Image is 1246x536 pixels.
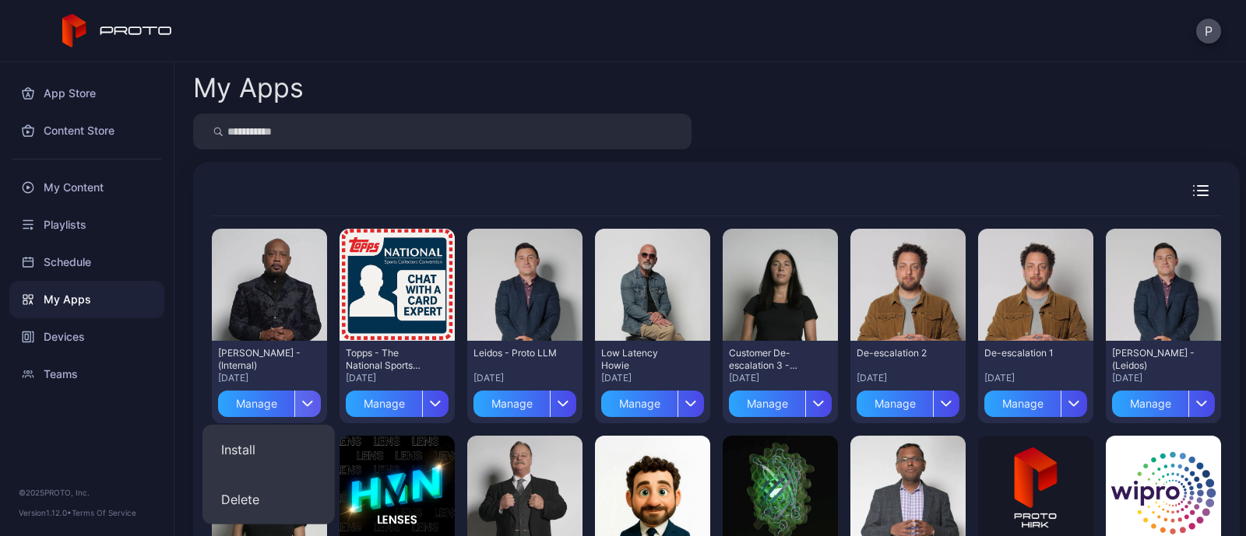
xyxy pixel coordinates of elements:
div: Manage [346,391,422,417]
div: De-escalation 1 [984,347,1070,359]
div: Manage [857,391,933,417]
div: Eric M - (Leidos) [1112,347,1198,372]
a: Playlists [9,206,164,243]
button: Delete [202,475,335,524]
button: Manage [346,384,449,417]
a: Teams [9,356,164,393]
a: App Store [9,75,164,112]
div: Manage [984,391,1061,417]
div: [DATE] [601,372,704,384]
div: Leidos - Proto LLM [473,347,559,359]
button: Manage [729,384,832,417]
button: Manage [1112,384,1215,417]
div: Manage [601,391,678,417]
a: My Content [9,169,164,206]
div: Customer De-escalation 3 - (Amazon Last Mile) [729,347,815,372]
div: [DATE] [218,372,321,384]
a: Devices [9,318,164,356]
button: Manage [601,384,704,417]
div: Manage [473,391,550,417]
div: Topps - The National Sports Card Convention [346,347,431,372]
a: Content Store [9,112,164,149]
a: Schedule [9,243,164,281]
div: [DATE] [984,372,1087,384]
div: [DATE] [1112,372,1215,384]
a: Terms Of Service [72,508,136,517]
div: De-escalation 2 [857,347,942,359]
button: Manage [473,384,576,417]
div: [DATE] [346,372,449,384]
div: Daymond John - (Internal) [218,347,304,372]
div: [DATE] [857,372,959,384]
div: [DATE] [473,372,576,384]
span: Version 1.12.0 • [19,508,72,517]
div: Manage [1112,391,1188,417]
button: Manage [218,384,321,417]
a: My Apps [9,281,164,318]
button: Manage [984,384,1087,417]
div: [DATE] [729,372,832,384]
button: Install [202,425,335,475]
button: Manage [857,384,959,417]
div: My Apps [193,75,304,101]
div: Manage [729,391,805,417]
div: Manage [218,391,294,417]
button: P [1196,19,1221,44]
div: © 2025 PROTO, Inc. [19,486,155,499]
div: Low Latency Howie [601,347,687,372]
